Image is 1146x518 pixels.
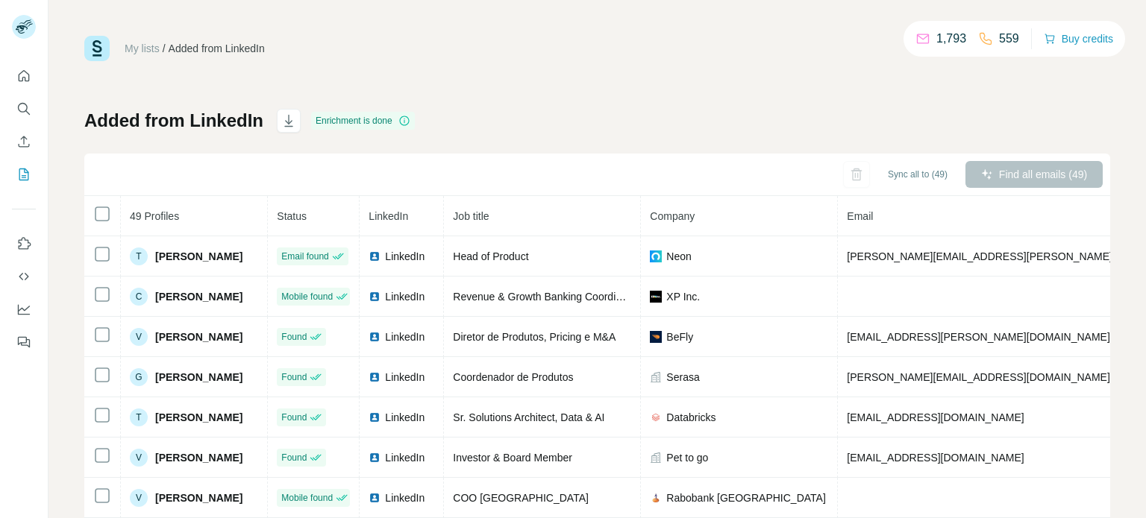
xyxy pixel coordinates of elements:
img: LinkedIn logo [369,492,381,504]
img: company-logo [650,250,662,262]
span: Rabobank [GEOGRAPHIC_DATA] [666,490,825,505]
img: LinkedIn logo [369,291,381,303]
span: Databricks [666,410,716,425]
span: Found [281,411,307,424]
img: company-logo [650,411,662,423]
span: LinkedIn [385,249,425,264]
span: [PERSON_NAME][EMAIL_ADDRESS][DOMAIN_NAME] [847,371,1109,383]
span: LinkedIn [369,210,408,222]
span: Company [650,210,695,222]
span: Email [847,210,873,222]
span: Job title [453,210,489,222]
img: LinkedIn logo [369,411,381,423]
span: LinkedIn [385,450,425,465]
h1: Added from LinkedIn [84,109,263,133]
div: V [130,489,148,507]
div: G [130,368,148,386]
img: company-logo [650,291,662,303]
span: LinkedIn [385,410,425,425]
li: / [163,41,166,56]
button: Use Surfe API [12,263,36,290]
button: Use Surfe on LinkedIn [12,230,36,257]
span: Mobile found [281,290,333,303]
span: [EMAIL_ADDRESS][DOMAIN_NAME] [847,452,1024,464]
span: COO [GEOGRAPHIC_DATA] [453,492,589,504]
button: Search [12,95,36,122]
span: [PERSON_NAME] [155,450,242,465]
img: LinkedIn logo [369,371,381,383]
span: Neon [666,249,691,264]
p: 559 [999,30,1019,48]
span: XP Inc. [666,289,700,304]
div: V [130,328,148,346]
img: Surfe Logo [84,36,110,61]
span: Sr. Solutions Architect, Data & AI [453,411,604,423]
span: [PERSON_NAME] [155,289,242,304]
span: Pet to go [666,450,708,465]
div: Added from LinkedIn [169,41,265,56]
span: Coordenador de Produtos [453,371,573,383]
span: Diretor de Produtos, Pricing e M&A [453,331,616,343]
button: Sync all to (49) [877,163,958,186]
div: T [130,408,148,426]
span: [PERSON_NAME] [155,410,242,425]
p: 1,793 [936,30,966,48]
span: Revenue & Growth Banking Coordinator [453,291,639,303]
button: Quick start [12,63,36,89]
img: company-logo [650,492,662,504]
button: Enrich CSV [12,128,36,155]
button: Dashboard [12,296,36,323]
span: Head of Product [453,250,528,262]
span: Sync all to (49) [888,168,948,181]
span: [PERSON_NAME] [155,329,242,344]
span: Found [281,330,307,344]
span: Email found [281,250,328,263]
span: [EMAIL_ADDRESS][PERSON_NAME][DOMAIN_NAME] [847,331,1109,343]
button: Buy credits [1044,28,1113,49]
span: BeFly [666,329,693,344]
div: C [130,288,148,306]
img: LinkedIn logo [369,331,381,343]
div: T [130,247,148,265]
a: My lists [125,42,160,54]
span: Serasa [666,370,699,385]
span: LinkedIn [385,490,425,505]
span: Found [281,370,307,384]
span: [EMAIL_ADDRESS][DOMAIN_NAME] [847,411,1024,423]
span: Found [281,451,307,464]
button: Feedback [12,329,36,356]
span: [PERSON_NAME] [155,370,242,385]
span: LinkedIn [385,329,425,344]
img: LinkedIn logo [369,452,381,464]
span: Mobile found [281,491,333,505]
img: company-logo [650,331,662,343]
span: Status [277,210,307,222]
span: LinkedIn [385,370,425,385]
span: [PERSON_NAME] [155,249,242,264]
span: [PERSON_NAME] [155,490,242,505]
button: My lists [12,161,36,188]
div: Enrichment is done [311,112,415,130]
div: V [130,449,148,467]
img: LinkedIn logo [369,250,381,262]
span: Investor & Board Member [453,452,572,464]
span: LinkedIn [385,289,425,304]
span: 49 Profiles [130,210,179,222]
